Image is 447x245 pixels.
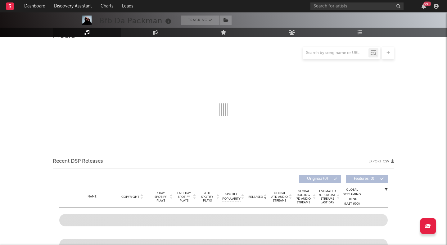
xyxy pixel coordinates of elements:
[99,16,173,26] div: Bfb Da Packman
[310,2,404,10] input: Search for artists
[176,191,192,202] span: Last Day Spotify Plays
[152,191,169,202] span: 7 Day Spotify Plays
[53,158,103,165] span: Recent DSP Releases
[121,195,139,199] span: Copyright
[343,188,361,206] div: Global Streaming Trend (Last 60D)
[346,175,388,183] button: Features(0)
[422,4,426,9] button: 99+
[53,32,75,39] span: Music
[181,16,219,25] button: Tracking
[299,175,341,183] button: Originals(0)
[303,51,368,56] input: Search by song name or URL
[295,189,312,204] span: Global Rolling 7D Audio Streams
[248,195,263,199] span: Released
[303,177,332,181] span: Originals ( 0 )
[423,2,431,6] div: 99 +
[368,160,394,163] button: Export CSV
[222,192,241,201] span: Spotify Popularity
[199,191,215,202] span: ATD Spotify Plays
[319,189,336,204] span: Estimated % Playlist Streams Last Day
[271,191,288,202] span: Global ATD Audio Streams
[350,177,378,181] span: Features ( 0 )
[72,194,112,199] div: Name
